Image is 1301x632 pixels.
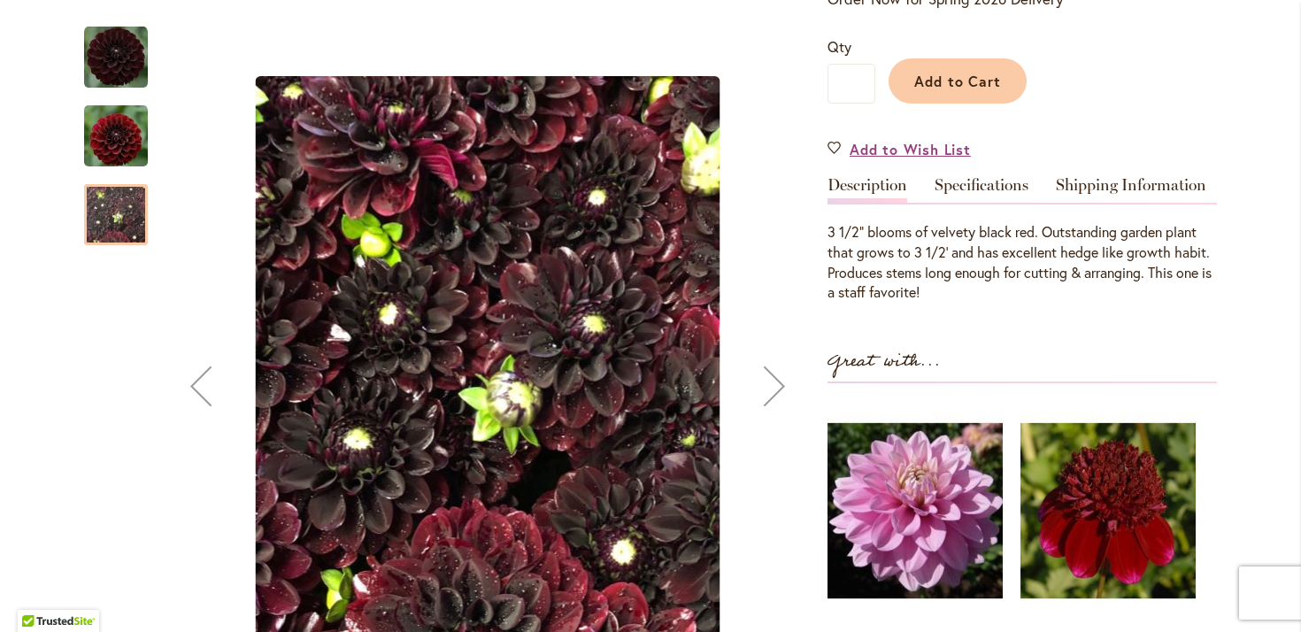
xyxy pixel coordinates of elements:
[828,37,851,56] span: Qty
[828,177,1217,303] div: Detailed Product Info
[828,177,907,203] a: Description
[1056,177,1206,203] a: Shipping Information
[1020,401,1196,620] img: ROCK STAR
[850,139,971,159] span: Add to Wish List
[84,88,166,166] div: LIGHTS OUT
[84,26,148,89] img: LIGHTS OUT
[828,139,971,159] a: Add to Wish List
[84,103,148,168] img: LIGHTS OUT
[84,9,166,88] div: LIGHTS OUT
[84,166,148,245] div: LIGHTS OUT
[828,401,1003,620] img: HEATHER FEATHER
[914,72,1002,90] span: Add to Cart
[13,569,63,619] iframe: Launch Accessibility Center
[828,347,941,376] strong: Great with...
[889,58,1027,104] button: Add to Cart
[935,177,1028,203] a: Specifications
[828,222,1217,303] div: 3 1/2" blooms of velvety black red. Outstanding garden plant that grows to 3 1/2' and has excelle...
